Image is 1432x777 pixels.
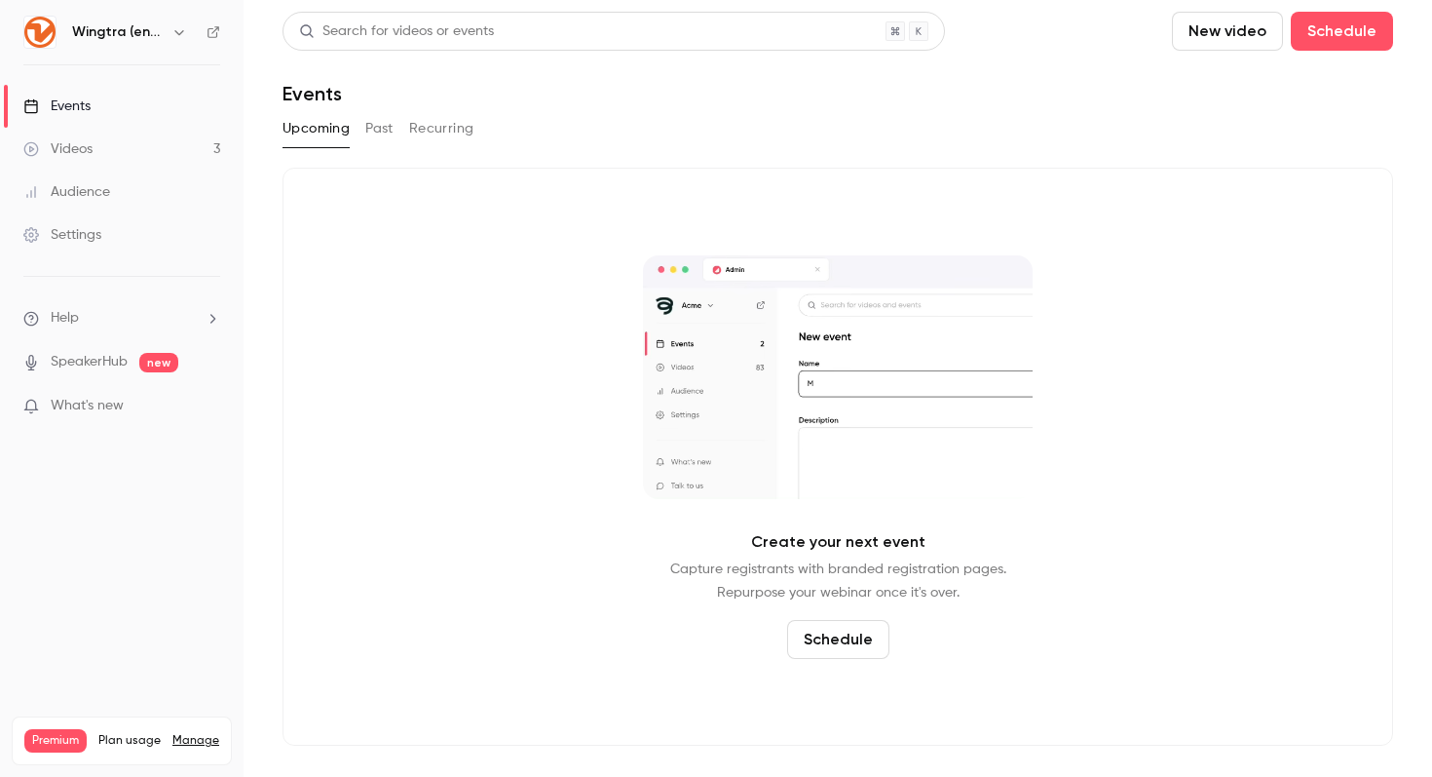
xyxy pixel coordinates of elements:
[23,182,110,202] div: Audience
[172,733,219,749] a: Manage
[23,97,91,116] div: Events
[365,113,394,144] button: Past
[51,308,79,329] span: Help
[139,353,178,372] span: new
[283,82,342,105] h1: Events
[23,308,220,329] li: help-dropdown-opener
[51,396,124,416] span: What's new
[751,530,925,554] p: Create your next event
[1291,12,1393,51] button: Schedule
[283,113,350,144] button: Upcoming
[72,22,164,42] h6: Wingtra (english)
[1172,12,1283,51] button: New video
[98,733,161,749] span: Plan usage
[787,620,889,659] button: Schedule
[23,225,101,245] div: Settings
[197,398,220,415] iframe: Noticeable Trigger
[299,21,494,42] div: Search for videos or events
[24,729,87,753] span: Premium
[409,113,474,144] button: Recurring
[670,558,1006,604] p: Capture registrants with branded registration pages. Repurpose your webinar once it's over.
[23,139,93,159] div: Videos
[24,17,56,48] img: Wingtra (english)
[51,352,128,372] a: SpeakerHub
